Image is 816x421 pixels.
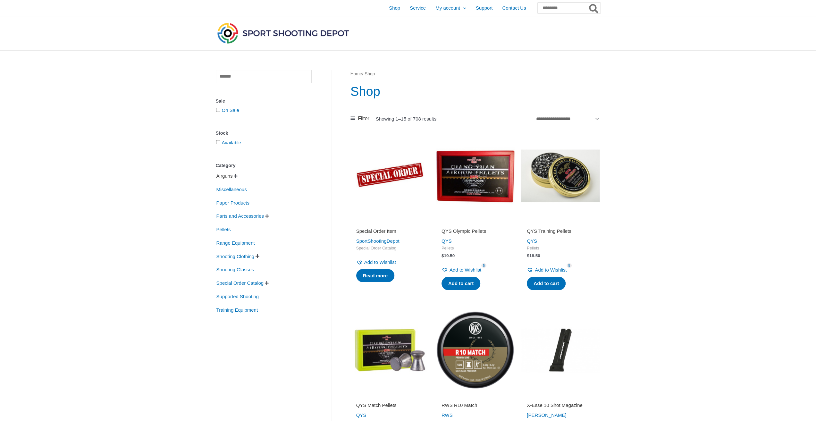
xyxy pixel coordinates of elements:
[234,174,238,178] span: 
[527,402,594,411] a: X-Esse 10 Shot Magazine
[527,402,594,408] h2: X-Esse 10 Shot Magazine
[521,136,600,215] img: QYS Training Pellets
[216,186,248,192] a: Miscellaneous
[356,412,366,418] a: QYS
[222,140,241,145] a: Available
[356,269,395,282] a: Read more about “Special Order Item”
[216,211,265,222] span: Parts and Accessories
[216,21,350,45] img: Sport Shooting Depot
[216,307,259,312] a: Training Equipment
[265,214,269,218] span: 
[350,82,600,100] h1: Shop
[216,198,250,208] span: Paper Products
[442,246,509,251] span: Pellets
[442,253,444,258] span: $
[442,402,509,411] a: RWS R10 Match
[567,263,572,268] span: 5
[216,224,231,235] span: Pellets
[364,259,396,265] span: Add to Wishlist
[481,263,486,268] span: 5
[356,228,424,237] a: Special Order Item
[436,136,515,215] img: QYS Olympic Pellets
[216,97,312,106] div: Sale
[442,253,455,258] bdi: 19.50
[527,228,594,237] a: QYS Training Pellets
[216,199,250,205] a: Paper Products
[588,3,600,13] button: Search
[527,253,540,258] bdi: 18.50
[350,136,429,215] img: Special Order Item
[356,246,424,251] span: Special Order Catalog
[216,251,255,262] span: Shooting Clothing
[216,293,260,299] a: Supported Shooting
[535,267,567,273] span: Add to Wishlist
[256,254,259,258] span: 
[216,280,265,285] a: Special Order Catalog
[265,281,269,285] span: 
[442,228,509,234] h2: QYS Olympic Pellets
[442,238,452,244] a: QYS
[216,161,312,170] div: Category
[216,171,233,181] span: Airguns
[216,108,220,112] input: On Sale
[527,253,529,258] span: $
[527,228,594,234] h2: QYS Training Pellets
[216,238,256,248] span: Range Equipment
[216,291,260,302] span: Supported Shooting
[216,278,265,289] span: Special Order Catalog
[527,238,537,244] a: QYS
[442,219,509,227] iframe: Customer reviews powered by Trustpilot
[216,226,231,232] a: Pellets
[442,393,509,401] iframe: Customer reviews powered by Trustpilot
[442,402,509,408] h2: RWS R10 Match
[527,393,594,401] iframe: Customer reviews powered by Trustpilot
[216,184,248,195] span: Miscellaneous
[350,72,362,76] a: Home
[350,70,600,78] nav: Breadcrumb
[534,113,600,124] select: Shop order
[527,412,566,418] a: [PERSON_NAME]
[356,393,424,401] iframe: Customer reviews powered by Trustpilot
[216,129,312,138] div: Stock
[216,266,255,272] a: Shooting Glasses
[442,277,480,290] a: Add to cart: “QYS Olympic Pellets”
[216,140,220,144] input: Available
[216,253,255,258] a: Shooting Clothing
[350,310,429,389] img: QYS Match Pellets
[222,107,239,113] a: On Sale
[436,310,515,389] img: RWS R10 Match
[442,228,509,237] a: QYS Olympic Pellets
[216,240,256,245] a: Range Equipment
[216,213,265,218] a: Parts and Accessories
[350,114,369,123] a: Filter
[356,402,424,408] h2: QYS Match Pellets
[216,173,233,178] a: Airguns
[356,219,424,227] iframe: Customer reviews powered by Trustpilot
[216,305,259,316] span: Training Equipment
[527,219,594,227] iframe: Customer reviews powered by Trustpilot
[356,258,396,267] a: Add to Wishlist
[356,238,400,244] a: SportShootingDepot
[527,265,567,274] a: Add to Wishlist
[450,267,481,273] span: Add to Wishlist
[527,277,566,290] a: Add to cart: “QYS Training Pellets”
[216,264,255,275] span: Shooting Glasses
[356,402,424,411] a: QYS Match Pellets
[442,265,481,274] a: Add to Wishlist
[376,116,436,121] p: Showing 1–15 of 708 results
[442,412,453,418] a: RWS
[358,114,369,123] span: Filter
[356,228,424,234] h2: Special Order Item
[521,310,600,389] img: X-Esse 10 Shot Magazine
[527,246,594,251] span: Pellets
